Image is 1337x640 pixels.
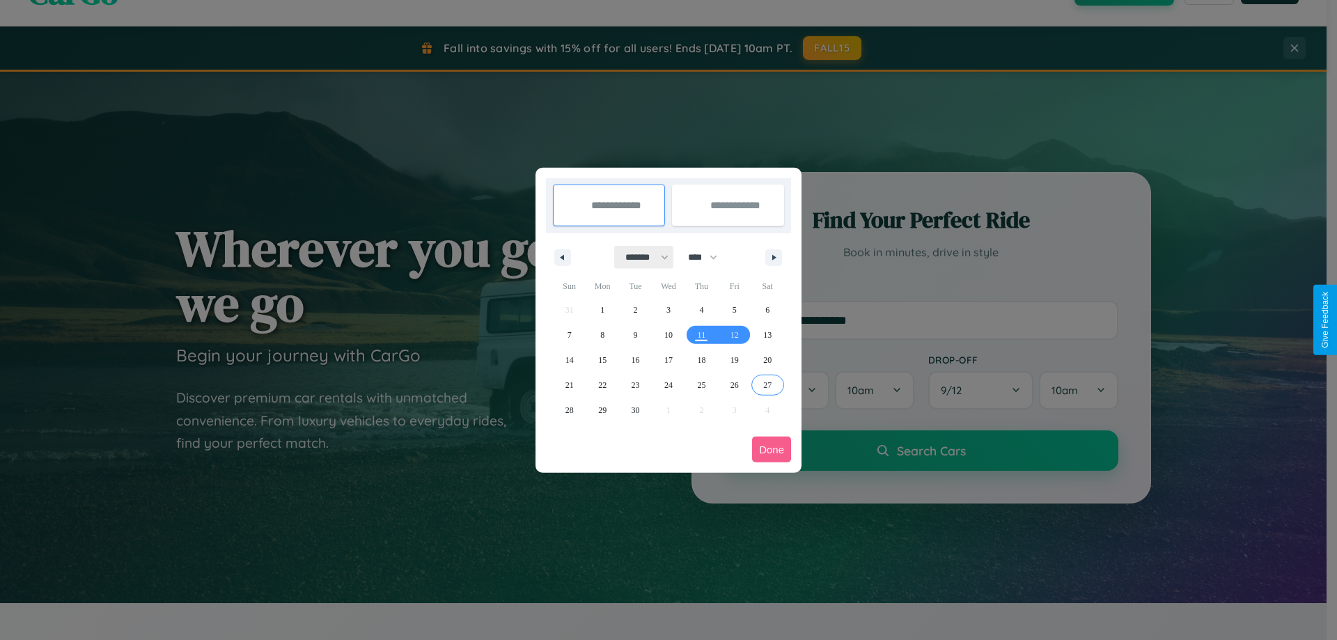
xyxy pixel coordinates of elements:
button: 22 [586,373,618,398]
button: 1 [586,297,618,322]
button: 25 [685,373,718,398]
button: 12 [718,322,751,348]
span: 19 [730,348,739,373]
span: 21 [565,373,574,398]
button: 11 [685,322,718,348]
button: 6 [751,297,784,322]
button: 21 [553,373,586,398]
span: 15 [598,348,607,373]
span: 7 [568,322,572,348]
button: 15 [586,348,618,373]
span: 6 [765,297,769,322]
span: 13 [763,322,772,348]
span: Sat [751,275,784,297]
button: 18 [685,348,718,373]
span: 27 [763,373,772,398]
span: 10 [664,322,673,348]
span: 26 [730,373,739,398]
button: 7 [553,322,586,348]
span: Thu [685,275,718,297]
button: 19 [718,348,751,373]
span: 16 [632,348,640,373]
span: 1 [600,297,604,322]
span: 9 [634,322,638,348]
span: 5 [733,297,737,322]
span: Sun [553,275,586,297]
span: 17 [664,348,673,373]
span: 3 [666,297,671,322]
span: 30 [632,398,640,423]
button: 24 [652,373,685,398]
button: 14 [553,348,586,373]
span: 28 [565,398,574,423]
button: 30 [619,398,652,423]
span: 22 [598,373,607,398]
button: 9 [619,322,652,348]
span: 4 [699,297,703,322]
button: 3 [652,297,685,322]
span: Fri [718,275,751,297]
button: 27 [751,373,784,398]
button: 5 [718,297,751,322]
button: 28 [553,398,586,423]
span: Wed [652,275,685,297]
button: 26 [718,373,751,398]
span: 23 [632,373,640,398]
span: 29 [598,398,607,423]
button: 20 [751,348,784,373]
div: Give Feedback [1320,292,1330,348]
button: 13 [751,322,784,348]
span: 25 [697,373,705,398]
span: 14 [565,348,574,373]
span: 8 [600,322,604,348]
button: 10 [652,322,685,348]
button: 29 [586,398,618,423]
button: 16 [619,348,652,373]
span: Mon [586,275,618,297]
span: Tue [619,275,652,297]
span: 11 [698,322,706,348]
button: Done [752,437,791,462]
span: 2 [634,297,638,322]
span: 24 [664,373,673,398]
button: 8 [586,322,618,348]
button: 23 [619,373,652,398]
button: 4 [685,297,718,322]
span: 12 [730,322,739,348]
span: 20 [763,348,772,373]
button: 17 [652,348,685,373]
span: 18 [697,348,705,373]
button: 2 [619,297,652,322]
